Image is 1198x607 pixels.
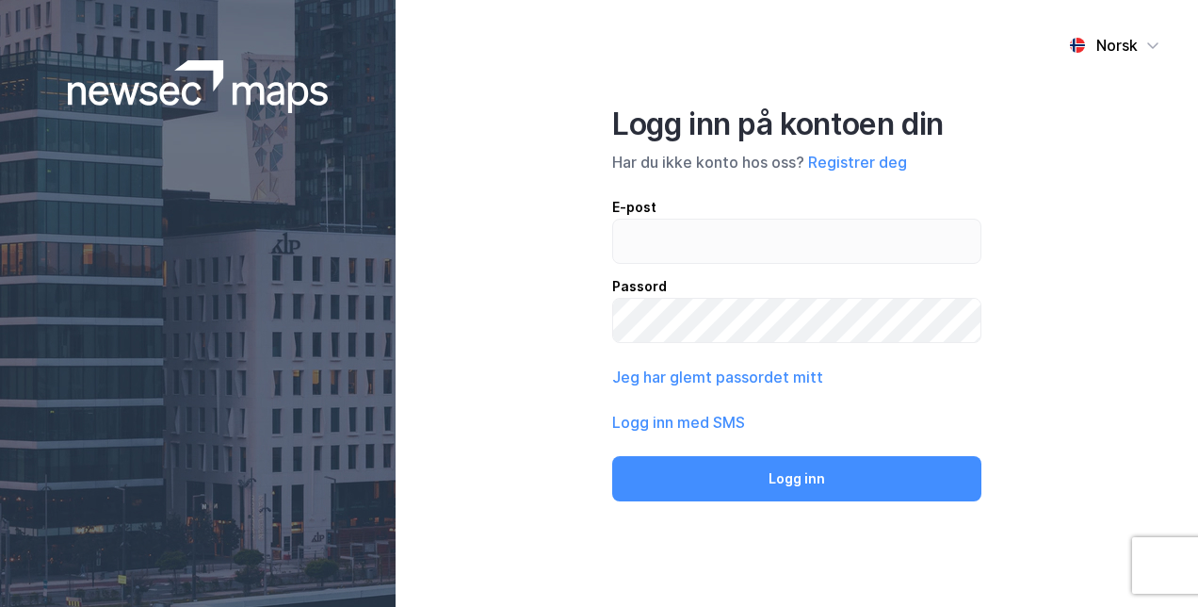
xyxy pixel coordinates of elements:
div: Norsk [1096,34,1138,57]
div: Passord [612,275,981,298]
div: Logg inn på kontoen din [612,106,981,143]
button: Registrer deg [808,151,907,173]
button: Jeg har glemt passordet mitt [612,366,823,388]
button: Logg inn [612,456,981,501]
div: Har du ikke konto hos oss? [612,151,981,173]
div: E-post [612,196,981,219]
button: Logg inn med SMS [612,411,745,434]
img: logoWhite.bf58a803f64e89776f2b079ca2356427.svg [68,60,329,113]
iframe: Chat Widget [1104,517,1198,607]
